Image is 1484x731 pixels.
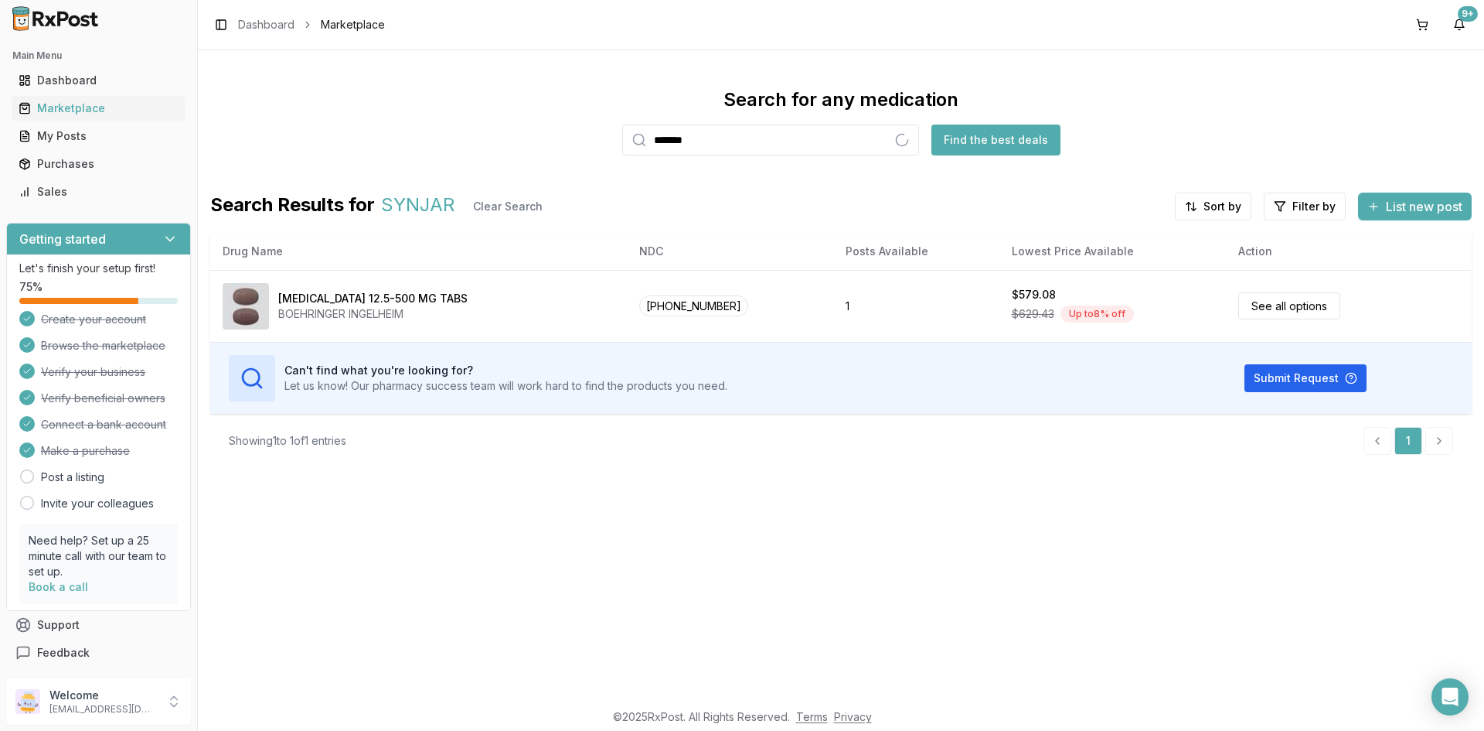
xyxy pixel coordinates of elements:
span: Browse the marketplace [41,338,165,354]
button: 9+ [1447,12,1472,37]
a: 1 [1394,427,1422,455]
p: Welcome [49,688,157,703]
div: Showing 1 to 1 of 1 entries [229,433,346,449]
th: NDC [627,233,833,270]
a: Sales [12,178,185,206]
a: Purchases [12,150,185,178]
a: Post a listing [41,470,104,485]
a: Dashboard [12,67,185,94]
a: See all options [1238,292,1340,319]
span: Verify beneficial owners [41,391,165,406]
button: List new post [1358,193,1472,220]
th: Posts Available [833,233,999,270]
a: Terms [796,710,828,723]
span: Search Results for [210,193,375,220]
img: RxPost Logo [6,6,105,31]
th: Drug Name [210,233,627,270]
div: Dashboard [19,73,179,88]
p: Need help? Set up a 25 minute call with our team to set up. [29,533,168,579]
div: Open Intercom Messenger [1431,678,1469,716]
span: Marketplace [321,17,385,32]
div: 9+ [1458,6,1478,22]
button: Dashboard [6,68,191,93]
p: [EMAIL_ADDRESS][DOMAIN_NAME] [49,703,157,716]
h3: Getting started [19,230,106,248]
button: My Posts [6,124,191,149]
span: Verify your business [41,364,145,380]
button: Find the best deals [931,125,1060,155]
span: SYNJAR [381,193,454,220]
span: [PHONE_NUMBER] [639,295,748,316]
span: Create your account [41,312,146,327]
button: Clear Search [461,193,555,220]
h3: Can't find what you're looking for? [284,363,727,378]
div: Up to 8 % off [1060,306,1134,323]
span: Connect a bank account [41,417,166,432]
div: BOEHRINGER INGELHEIM [278,306,468,322]
p: Let us know! Our pharmacy success team will work hard to find the products you need. [284,378,727,394]
div: [MEDICAL_DATA] 12.5-500 MG TABS [278,291,468,306]
a: Invite your colleagues [41,496,154,511]
a: List new post [1358,200,1472,216]
button: Sales [6,179,191,204]
button: Marketplace [6,96,191,121]
span: 75 % [19,279,43,295]
button: Support [6,611,191,639]
p: Let's finish your setup first! [19,261,178,276]
span: Sort by [1203,199,1241,214]
a: My Posts [12,122,185,150]
a: Privacy [834,710,872,723]
th: Lowest Price Available [999,233,1226,270]
a: Book a call [29,580,88,593]
span: Make a purchase [41,443,130,459]
div: $579.08 [1012,287,1056,302]
a: Dashboard [238,17,294,32]
h2: Main Menu [12,50,185,62]
button: Submit Request [1244,364,1367,392]
button: Feedback [6,639,191,667]
button: Filter by [1264,193,1346,220]
div: Purchases [19,156,179,172]
div: Marketplace [19,101,179,116]
button: Purchases [6,152,191,176]
th: Action [1226,233,1472,270]
span: $629.43 [1012,306,1054,322]
img: User avatar [15,689,40,714]
span: Feedback [37,645,90,661]
td: 1 [833,270,999,342]
div: Sales [19,184,179,200]
button: Sort by [1175,193,1251,220]
span: Filter by [1292,199,1336,214]
img: Synjardy 12.5-500 MG TABS [223,283,269,330]
nav: pagination [1363,427,1453,455]
a: Marketplace [12,94,185,122]
div: Search for any medication [723,87,958,112]
nav: breadcrumb [238,17,385,32]
div: My Posts [19,128,179,144]
span: List new post [1386,197,1462,216]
